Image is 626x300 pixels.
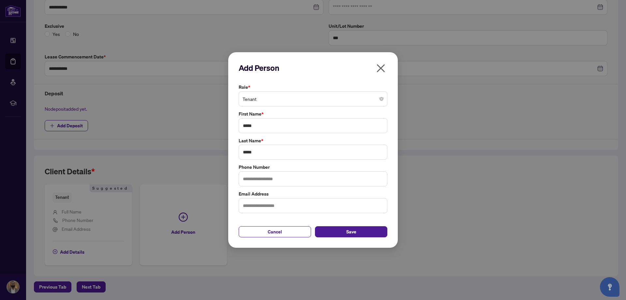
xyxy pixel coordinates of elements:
label: Email Address [239,190,387,197]
span: close-circle [380,97,383,101]
label: First Name [239,110,387,118]
h2: Add Person [239,63,387,73]
button: Open asap [600,277,619,297]
span: Tenant [243,93,383,105]
span: close [376,63,386,73]
span: Cancel [268,227,282,237]
button: Save [315,226,387,237]
label: Last Name [239,137,387,144]
label: Role [239,84,387,91]
label: Phone Number [239,164,387,171]
span: Save [346,227,356,237]
button: Cancel [239,226,311,237]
